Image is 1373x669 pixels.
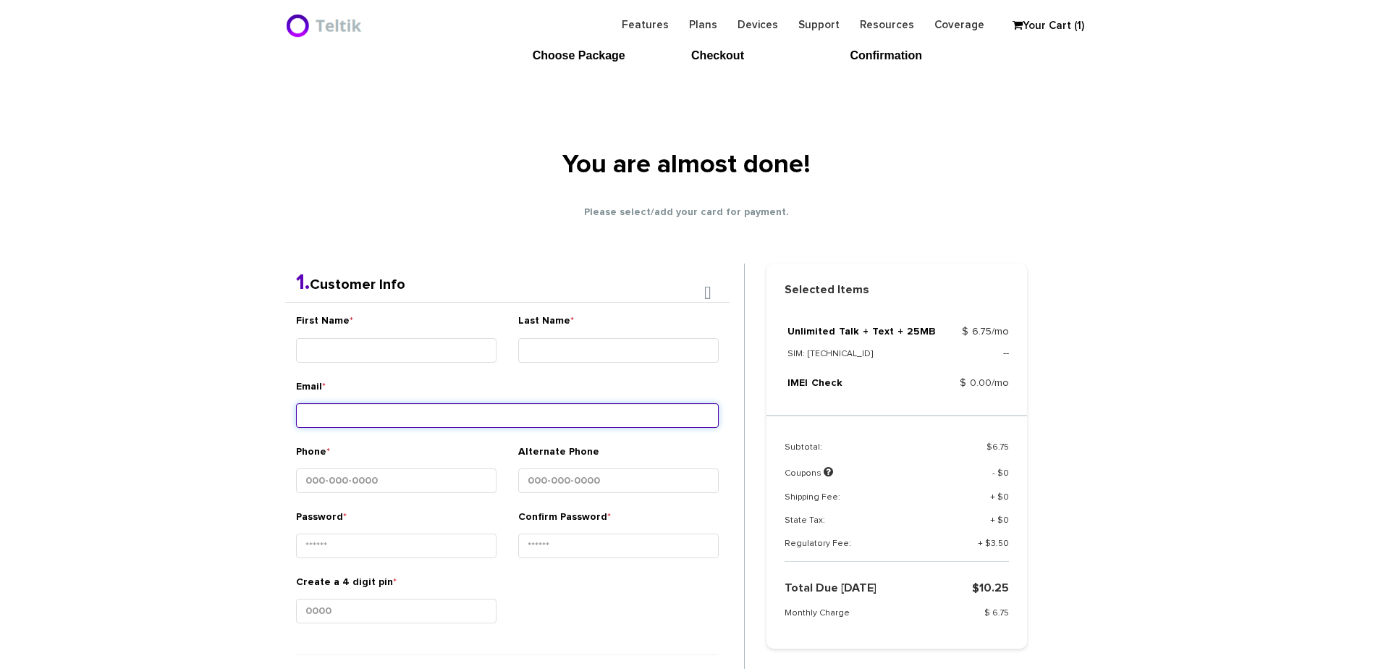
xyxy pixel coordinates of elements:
[937,442,1009,465] td: $
[787,378,842,388] a: IMEI Check
[785,538,937,562] td: Regulatory Fee:
[1003,516,1009,525] span: 0
[727,11,788,39] a: Devices
[785,442,937,465] td: Subtotal:
[296,277,405,292] a: 1.Customer Info
[518,510,611,531] label: Confirm Password
[679,11,727,39] a: Plans
[518,468,719,493] input: 000-000-0000
[850,11,924,39] a: Resources
[924,11,994,39] a: Coverage
[533,49,625,62] span: Choose Package
[296,445,330,466] label: Phone
[785,582,876,594] strong: Total Due [DATE]
[1003,469,1009,478] span: 0
[788,11,850,39] a: Support
[296,468,497,493] input: 000-000-0000
[1005,15,1078,37] a: Your Cart (1)
[785,492,937,515] td: Shipping Fee:
[296,379,326,400] label: Email
[936,345,1008,375] td: --
[979,582,1009,594] span: 10.25
[972,582,1009,594] strong: $
[612,11,679,39] a: Features
[518,445,599,465] label: Alternate Phone
[785,465,937,491] td: Coupons
[937,515,1009,538] td: + $
[1003,493,1009,502] span: 0
[785,607,945,631] td: Monthly Charge
[936,324,1008,345] td: $ 6.75/mo
[285,205,1089,220] p: Please select/add your card for payment.
[991,539,1009,548] span: 3.50
[296,272,310,293] span: 1.
[518,314,574,334] label: Last Name
[296,510,347,531] label: Password
[937,492,1009,515] td: + $
[787,327,936,337] a: Unlimited Talk + Text + 25MB
[850,49,922,62] span: Confirmation
[936,375,1008,397] td: $ 0.00/mo
[787,346,937,362] p: SIM: [TECHNICAL_ID]
[296,575,397,596] label: Create a 4 digit pin
[285,11,366,40] img: BriteX
[937,538,1009,562] td: + $
[945,607,1009,631] td: $ 6.75
[785,515,937,538] td: State Tax:
[296,599,497,623] input: 0000
[992,443,1009,452] span: 6.75
[937,465,1009,491] td: - $
[691,49,744,62] span: Checkout
[455,151,918,180] h1: You are almost done!
[766,282,1027,298] strong: Selected Items
[296,314,353,334] label: First Name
